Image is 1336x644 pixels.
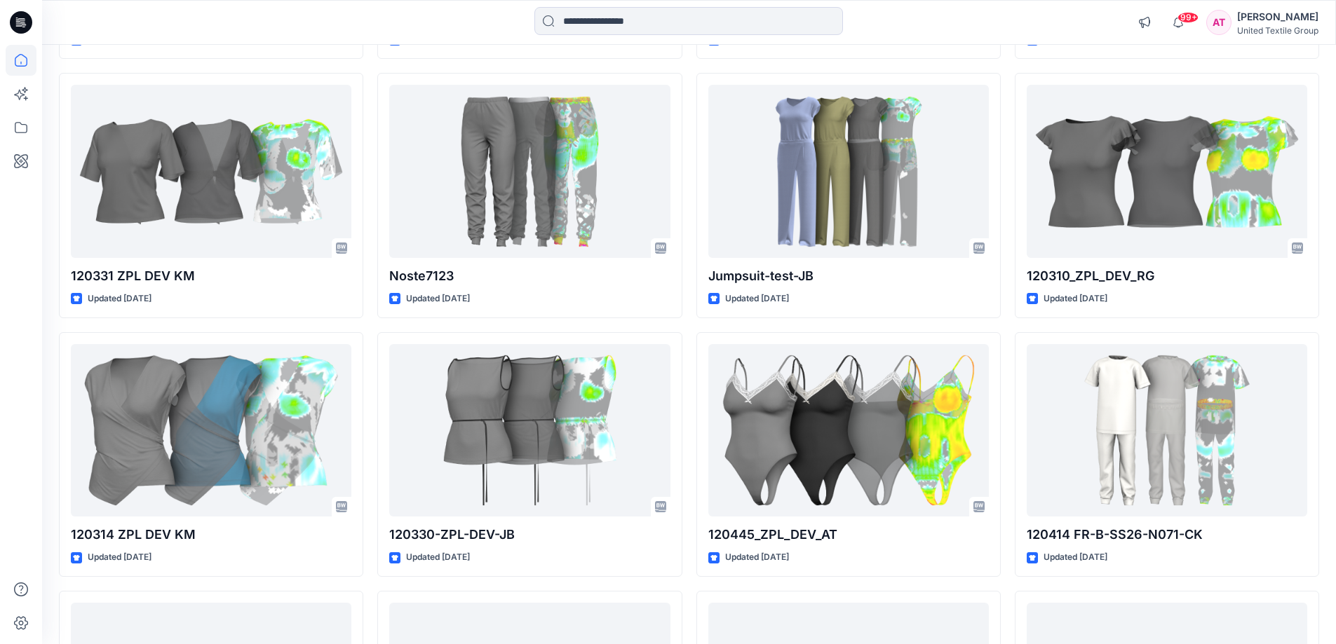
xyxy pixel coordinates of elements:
[1027,266,1307,286] p: 120310_ZPL_DEV_RG
[88,550,151,565] p: Updated [DATE]
[708,85,989,258] a: Jumpsuit-test-JB
[708,525,989,544] p: 120445_ZPL_DEV_AT
[71,344,351,517] a: 120314 ZPL DEV KM
[389,525,670,544] p: 120330-ZPL-DEV-JB
[1237,25,1318,36] div: United Textile Group
[1206,10,1232,35] div: AT
[1027,344,1307,517] a: 120414 FR-B-SS26-N071-CK
[725,550,789,565] p: Updated [DATE]
[1178,12,1199,23] span: 99+
[1027,525,1307,544] p: 120414 FR-B-SS26-N071-CK
[708,344,989,517] a: 120445_ZPL_DEV_AT
[1237,8,1318,25] div: [PERSON_NAME]
[1044,550,1107,565] p: Updated [DATE]
[1044,292,1107,306] p: Updated [DATE]
[71,266,351,286] p: 120331 ZPL DEV KM
[725,292,789,306] p: Updated [DATE]
[406,550,470,565] p: Updated [DATE]
[71,525,351,544] p: 120314 ZPL DEV KM
[71,85,351,258] a: 120331 ZPL DEV KM
[389,85,670,258] a: Noste7123
[389,266,670,286] p: Noste7123
[88,292,151,306] p: Updated [DATE]
[389,344,670,517] a: 120330-ZPL-DEV-JB
[1027,85,1307,258] a: 120310_ZPL_DEV_RG
[708,266,989,286] p: Jumpsuit-test-JB
[406,292,470,306] p: Updated [DATE]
